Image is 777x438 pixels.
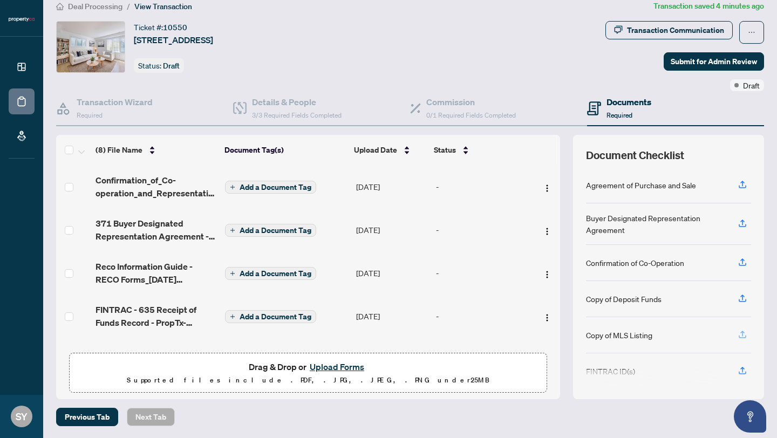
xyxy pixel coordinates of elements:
[127,408,175,426] button: Next Tab
[352,251,432,295] td: [DATE]
[426,111,516,119] span: 0/1 Required Fields Completed
[65,408,110,426] span: Previous Tab
[134,21,187,33] div: Ticket #:
[134,58,184,73] div: Status:
[543,313,551,322] img: Logo
[671,53,757,70] span: Submit for Admin Review
[230,228,235,233] span: plus
[77,111,103,119] span: Required
[605,21,733,39] button: Transaction Communication
[225,181,316,194] button: Add a Document Tag
[627,22,724,39] div: Transaction Communication
[240,227,311,234] span: Add a Document Tag
[664,52,764,71] button: Submit for Admin Review
[9,16,35,23] img: logo
[606,111,632,119] span: Required
[163,61,180,71] span: Draft
[586,293,662,305] div: Copy of Deposit Funds
[586,148,684,163] span: Document Checklist
[352,208,432,251] td: [DATE]
[586,179,696,191] div: Agreement of Purchase and Sale
[96,346,216,372] span: FINTRAC - 630 Individual Identification Record A - PropTx-OREA_[DATE] 22_02_35.pdf
[436,224,527,236] div: -
[436,267,527,279] div: -
[543,184,551,193] img: Logo
[96,260,216,286] span: Reco Information Guide - RECO Forms_[DATE] 22_04_45.pdf
[539,264,556,282] button: Logo
[352,165,432,208] td: [DATE]
[586,257,684,269] div: Confirmation of Co-Operation
[70,353,547,393] span: Drag & Drop orUpload FormsSupported files include .PDF, .JPG, .JPEG, .PNG under25MB
[225,180,316,194] button: Add a Document Tag
[352,338,432,381] td: [DATE]
[436,310,527,322] div: -
[252,95,342,108] h4: Details & People
[96,303,216,329] span: FINTRAC - 635 Receipt of Funds Record - PropTx-OREA_[DATE] 22_03_36.pdf
[225,223,316,237] button: Add a Document Tag
[586,365,635,377] div: FINTRAC ID(s)
[225,266,316,280] button: Add a Document Tag
[57,22,125,72] img: IMG-C12332500_1.jpg
[434,144,456,156] span: Status
[586,212,725,236] div: Buyer Designated Representation Agreement
[230,271,235,276] span: plus
[539,307,556,325] button: Logo
[436,181,527,193] div: -
[252,111,342,119] span: 3/3 Required Fields Completed
[56,408,118,426] button: Previous Tab
[225,224,316,237] button: Add a Document Tag
[91,135,220,165] th: (8) File Name
[354,144,397,156] span: Upload Date
[77,95,153,108] h4: Transaction Wizard
[96,174,216,200] span: Confirmation_of_Co-operation_and_Representation.pdf
[748,29,755,36] span: ellipsis
[539,178,556,195] button: Logo
[734,400,766,433] button: Open asap
[56,3,64,10] span: home
[430,135,529,165] th: Status
[586,329,652,341] div: Copy of MLS Listing
[225,310,316,323] button: Add a Document Tag
[230,184,235,190] span: plus
[539,221,556,238] button: Logo
[306,360,367,374] button: Upload Forms
[230,314,235,319] span: plus
[76,374,540,387] p: Supported files include .PDF, .JPG, .JPEG, .PNG under 25 MB
[249,360,367,374] span: Drag & Drop or
[96,144,142,156] span: (8) File Name
[134,2,192,11] span: View Transaction
[225,267,316,280] button: Add a Document Tag
[240,313,311,320] span: Add a Document Tag
[543,227,551,236] img: Logo
[743,79,760,91] span: Draft
[68,2,122,11] span: Deal Processing
[16,409,28,424] span: SY
[163,23,187,32] span: 10550
[240,183,311,191] span: Add a Document Tag
[225,310,316,324] button: Add a Document Tag
[134,33,213,46] span: [STREET_ADDRESS]
[352,295,432,338] td: [DATE]
[350,135,429,165] th: Upload Date
[220,135,350,165] th: Document Tag(s)
[426,95,516,108] h4: Commission
[96,217,216,243] span: 371 Buyer Designated Representation Agreement - PropTx-OREA_[DATE] 22_04_40.pdf
[606,95,651,108] h4: Documents
[240,270,311,277] span: Add a Document Tag
[543,270,551,279] img: Logo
